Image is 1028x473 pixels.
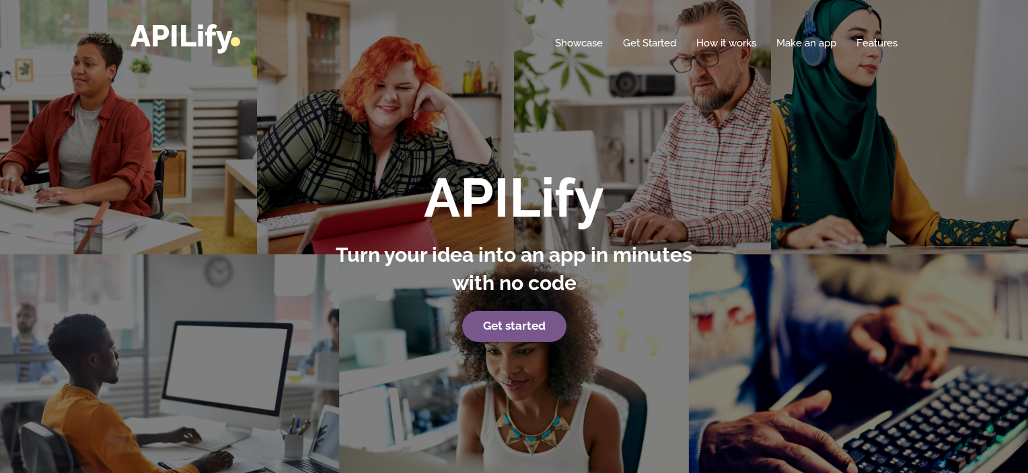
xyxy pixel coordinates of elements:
a: Get Started [623,36,676,50]
a: Showcase [555,36,603,50]
a: Features [856,36,897,50]
a: Get started [462,311,566,342]
a: How it works [696,36,756,50]
a: Make an app [776,36,836,50]
strong: Get started [483,319,546,332]
strong: Turn your idea into an app in minutes with no code [336,243,692,295]
strong: APILify [424,166,604,229]
a: APILify [131,18,240,54]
